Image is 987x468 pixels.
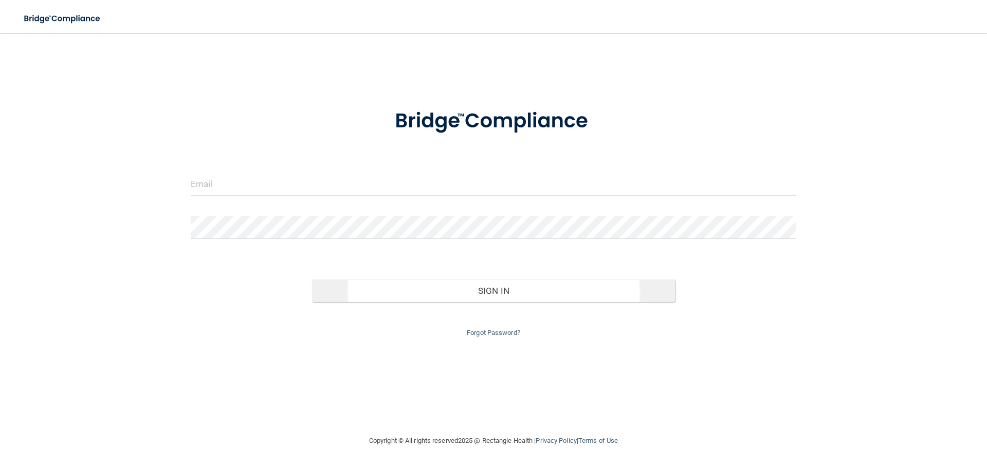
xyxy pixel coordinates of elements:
[15,8,110,29] img: bridge_compliance_login_screen.278c3ca4.svg
[374,95,613,148] img: bridge_compliance_login_screen.278c3ca4.svg
[312,279,675,302] button: Sign In
[578,437,618,444] a: Terms of Use
[809,395,975,436] iframe: Drift Widget Chat Controller
[536,437,576,444] a: Privacy Policy
[191,173,796,196] input: Email
[306,424,681,457] div: Copyright © All rights reserved 2025 @ Rectangle Health | |
[467,329,520,336] a: Forgot Password?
